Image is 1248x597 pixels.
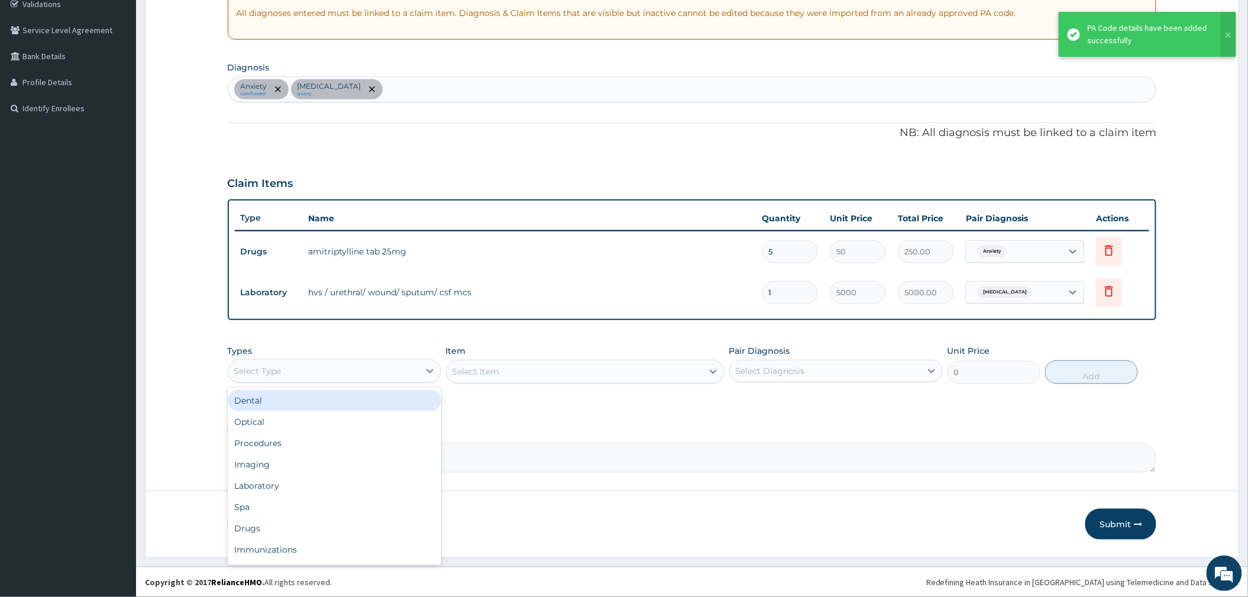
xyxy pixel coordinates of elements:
[303,206,756,230] th: Name
[1090,206,1149,230] th: Actions
[948,345,990,357] label: Unit Price
[241,82,267,91] p: Anxiety
[892,206,960,230] th: Total Price
[303,280,756,304] td: hvs / urethral/ wound/ sputum/ csf mcs
[62,66,199,82] div: Chat with us now
[228,475,441,496] div: Laboratory
[977,246,1007,257] span: Anxiety
[298,82,361,91] p: [MEDICAL_DATA]
[977,286,1033,298] span: [MEDICAL_DATA]
[237,7,1148,19] p: All diagnoses entered must be linked to a claim item. Diagnosis & Claim Items that are visible bu...
[241,91,267,97] small: confirmed
[228,125,1157,141] p: NB: All diagnosis must be linked to a claim item
[1045,360,1138,384] button: Add
[136,567,1248,597] footer: All rights reserved.
[228,539,441,560] div: Immunizations
[960,206,1090,230] th: Pair Diagnosis
[211,577,262,588] a: RelianceHMO
[756,206,824,230] th: Quantity
[234,365,282,377] div: Select Type
[228,346,253,356] label: Types
[235,282,303,304] td: Laboratory
[729,345,790,357] label: Pair Diagnosis
[824,206,892,230] th: Unit Price
[228,390,441,411] div: Dental
[228,518,441,539] div: Drugs
[235,207,303,229] th: Type
[6,323,225,364] textarea: Type your message and hit 'Enter'
[228,178,293,191] h3: Claim Items
[1085,509,1156,540] button: Submit
[194,6,222,34] div: Minimize live chat window
[228,560,441,582] div: Others
[228,454,441,475] div: Imaging
[303,240,756,263] td: amitriptylline tab 25mg
[228,411,441,433] div: Optical
[926,576,1239,588] div: Redefining Heath Insurance in [GEOGRAPHIC_DATA] using Telemedicine and Data Science!
[69,149,163,269] span: We're online!
[367,84,377,95] span: remove selection option
[228,433,441,454] div: Procedures
[228,496,441,518] div: Spa
[228,62,270,73] label: Diagnosis
[228,427,1157,437] label: Comment
[22,59,48,89] img: d_794563401_company_1708531726252_794563401
[1088,22,1210,47] div: PA Code details have been added successfully
[736,365,805,377] div: Select Diagnosis
[235,241,303,263] td: Drugs
[273,84,283,95] span: remove selection option
[298,91,361,97] small: query
[145,577,264,588] strong: Copyright © 2017 .
[446,345,466,357] label: Item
